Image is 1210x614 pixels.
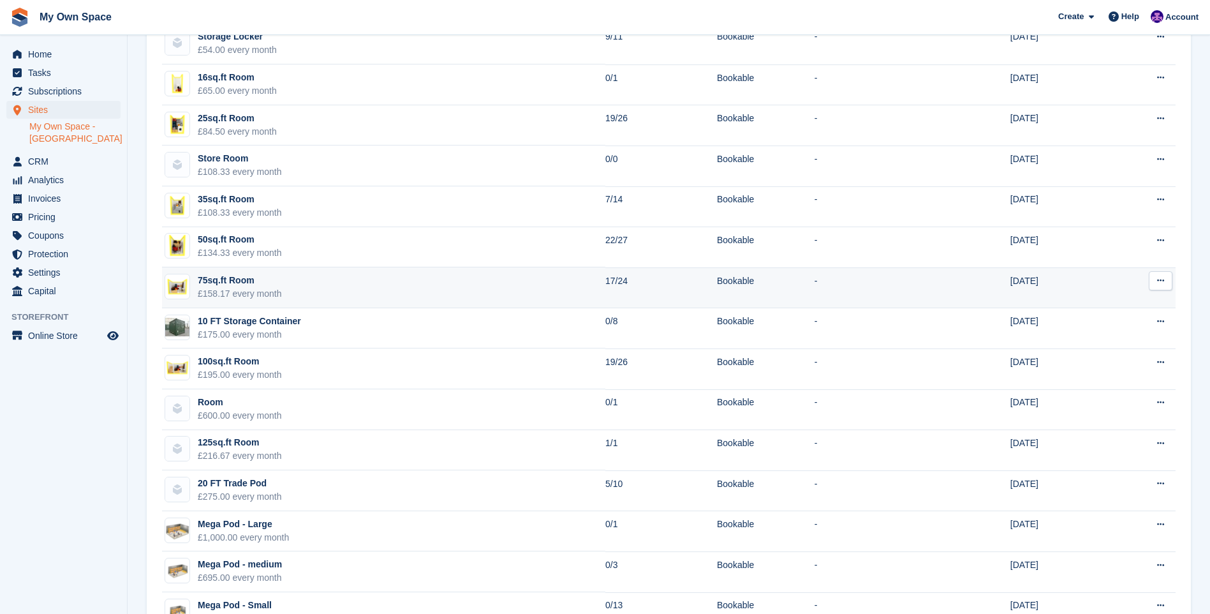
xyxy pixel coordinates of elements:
td: Bookable [717,186,815,227]
td: Bookable [717,308,815,349]
td: 17/24 [605,267,717,308]
a: menu [6,153,121,170]
div: Mega Pod - Large [198,518,289,531]
td: - [815,227,938,268]
td: [DATE] [1010,267,1105,308]
span: CRM [28,153,105,170]
img: 35sqft_storage_room-front-3.png [165,193,189,218]
div: £158.17 every month [198,287,282,301]
div: £600.00 every month [198,409,282,423]
td: 0/8 [605,308,717,349]
a: menu [6,82,121,100]
span: Coupons [28,227,105,244]
a: menu [6,101,121,119]
img: blank-unit-type-icon-ffbac7b88ba66c5e286b0e438baccc4b9c83835d4c34f86887a83fc20ec27e7b.svg [165,31,189,55]
img: blank-unit-type-icon-ffbac7b88ba66c5e286b0e438baccc4b9c83835d4c34f86887a83fc20ec27e7b.svg [165,477,189,502]
div: £108.33 every month [198,165,282,179]
td: [DATE] [1010,308,1105,349]
td: - [815,267,938,308]
td: - [815,105,938,146]
a: menu [6,227,121,244]
div: £54.00 every month [198,43,277,57]
span: Invoices [28,190,105,207]
a: menu [6,64,121,82]
a: menu [6,282,121,300]
td: [DATE] [1010,24,1105,64]
span: Settings [28,264,105,281]
td: 9/11 [605,24,717,64]
img: Megan Angel [1151,10,1163,23]
td: 0/1 [605,64,717,105]
a: menu [6,327,121,345]
td: - [815,470,938,511]
div: £195.00 every month [198,368,282,382]
td: Bookable [717,511,815,552]
td: Bookable [717,105,815,146]
td: [DATE] [1010,470,1105,511]
td: 7/14 [605,186,717,227]
img: large%20storage.png [165,558,189,583]
td: [DATE] [1010,146,1105,186]
img: 50sqft-front-3.png [165,234,189,258]
img: extra%20large%20storage.png [165,518,189,543]
span: Home [28,45,105,63]
div: £134.33 every month [198,246,282,260]
td: - [815,389,938,430]
div: 25sq.ft Room [198,112,277,125]
td: 19/26 [605,348,717,389]
span: Storefront [11,311,127,324]
div: £695.00 every month [198,571,282,585]
td: Bookable [717,227,815,268]
img: 10ft-containers.jpg [165,318,189,336]
span: Help [1121,10,1139,23]
td: - [815,308,938,349]
td: [DATE] [1010,348,1105,389]
td: Bookable [717,470,815,511]
img: 75sqft_storage_room-front-3.png [165,274,189,299]
a: My Own Space - [GEOGRAPHIC_DATA] [29,121,121,145]
span: Online Store [28,327,105,345]
td: [DATE] [1010,105,1105,146]
td: 0/3 [605,551,717,592]
td: 0/1 [605,511,717,552]
td: Bookable [717,348,815,389]
span: Protection [28,245,105,263]
div: Mega Pod - medium [198,558,282,571]
div: £65.00 every month [198,84,277,98]
td: 0/0 [605,146,717,186]
div: £275.00 every month [198,490,282,504]
span: Analytics [28,171,105,189]
td: 1/1 [605,430,717,471]
td: Bookable [717,430,815,471]
img: 100sqft_storage_room-front-3.png [165,356,189,380]
td: - [815,146,938,186]
td: - [815,186,938,227]
td: Bookable [717,64,815,105]
a: menu [6,245,121,263]
span: Account [1165,11,1199,24]
img: 25sqft_storage_room-front-3.png [165,112,189,137]
a: Preview store [105,328,121,343]
td: - [815,24,938,64]
div: 100sq.ft Room [198,355,282,368]
a: menu [6,264,121,281]
td: Bookable [717,146,815,186]
div: Storage Locker [198,30,277,43]
div: Mega Pod - Small [198,599,282,612]
img: blank-unit-type-icon-ffbac7b88ba66c5e286b0e438baccc4b9c83835d4c34f86887a83fc20ec27e7b.svg [165,153,189,177]
td: [DATE] [1010,430,1105,471]
div: 20 FT Trade Pod [198,477,282,490]
td: - [815,551,938,592]
img: stora-icon-8386f47178a22dfd0bd8f6a31ec36ba5ce8667c1dd55bd0f319d3a0aa187defe.svg [10,8,29,27]
span: Create [1058,10,1084,23]
td: - [815,348,938,389]
div: £84.50 every month [198,125,277,139]
span: Capital [28,282,105,300]
td: 22/27 [605,227,717,268]
td: [DATE] [1010,551,1105,592]
div: £108.33 every month [198,206,282,220]
div: 50sq.ft Room [198,233,282,246]
td: 19/26 [605,105,717,146]
td: [DATE] [1010,186,1105,227]
a: menu [6,190,121,207]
